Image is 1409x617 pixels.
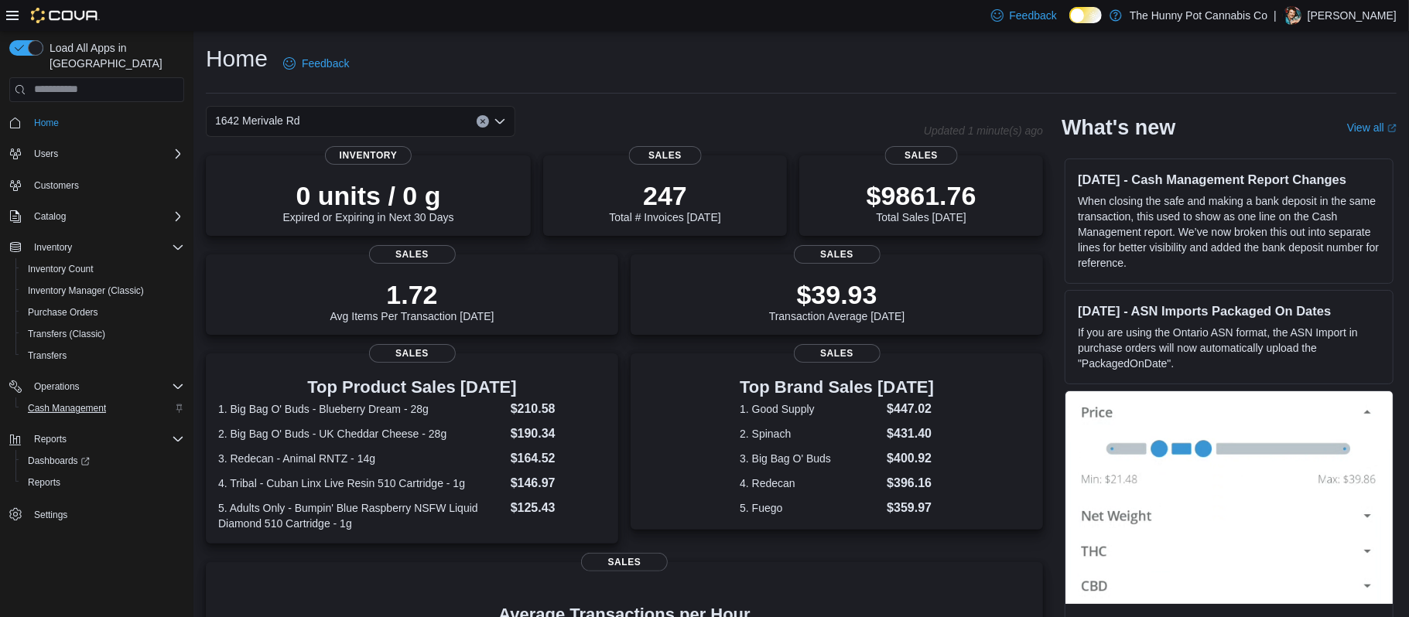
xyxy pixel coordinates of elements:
p: 1.72 [330,279,494,310]
span: Inventory Manager (Classic) [28,285,144,297]
div: Total Sales [DATE] [867,180,976,223]
dd: $359.97 [887,499,934,517]
dd: $146.97 [511,474,606,493]
p: | [1274,6,1277,25]
span: Transfers (Classic) [22,325,184,343]
div: Colten McCarthy [1283,6,1301,25]
p: $39.93 [769,279,905,310]
span: Home [28,113,184,132]
button: Catalog [3,206,190,227]
h3: Top Product Sales [DATE] [218,378,606,397]
button: Catalog [28,207,72,226]
span: Customers [34,179,79,192]
nav: Complex example [9,105,184,566]
span: Operations [28,377,184,396]
a: Inventory Manager (Classic) [22,281,150,300]
dd: $396.16 [887,474,934,493]
button: Purchase Orders [15,302,190,323]
div: Avg Items Per Transaction [DATE] [330,279,494,322]
dd: $164.52 [511,449,606,468]
a: Reports [22,473,67,492]
dt: 4. Redecan [740,476,881,491]
span: Inventory [34,241,72,254]
button: Inventory [28,238,78,257]
span: Load All Apps in [GEOGRAPHIC_DATA] [43,40,184,71]
span: Reports [28,430,184,448]
div: Transaction Average [DATE] [769,279,905,322]
button: Reports [28,430,73,448]
button: Reports [3,428,190,450]
span: Purchase Orders [28,306,98,319]
dd: $190.34 [511,424,606,443]
dd: $210.58 [511,400,606,418]
dt: 2. Spinach [740,426,881,441]
span: Reports [22,473,184,492]
input: Dark Mode [1069,7,1102,23]
dt: 1. Big Bag O' Buds - Blueberry Dream - 28g [218,401,504,417]
p: If you are using the Ontario ASN format, the ASN Import in purchase orders will now automatically... [1078,325,1380,371]
span: Dashboards [22,452,184,470]
span: Settings [34,509,67,521]
a: Home [28,114,65,132]
button: Settings [3,503,190,525]
button: Transfers (Classic) [15,323,190,345]
button: Open list of options [494,115,506,128]
span: Cash Management [28,402,106,414]
p: [PERSON_NAME] [1308,6,1397,25]
p: When closing the safe and making a bank deposit in the same transaction, this used to show as one... [1078,193,1380,271]
span: Dark Mode [1069,23,1070,24]
h1: Home [206,43,268,74]
span: Transfers [28,349,67,362]
button: Clear input [477,115,489,128]
span: Cash Management [22,399,184,418]
span: Inventory [28,238,184,257]
dt: 1. Good Supply [740,401,881,417]
span: Operations [34,380,80,393]
a: Feedback [277,48,355,79]
span: Sales [794,344,881,363]
a: Settings [28,506,74,524]
a: Purchase Orders [22,303,104,322]
span: Feedback [1010,8,1057,23]
dt: 3. Big Bag O' Buds [740,451,881,466]
div: Expired or Expiring in Next 30 Days [283,180,454,223]
dt: 5. Fuego [740,500,881,516]
button: Inventory Count [15,258,190,280]
h3: [DATE] - ASN Imports Packaged On Dates [1078,303,1380,319]
a: View allExternal link [1347,121,1397,134]
span: Catalog [34,210,66,223]
span: Inventory Manager (Classic) [22,281,184,300]
a: Transfers [22,346,73,365]
button: Operations [3,376,190,397]
p: The Hunny Pot Cannabis Co [1130,6,1267,25]
span: Users [34,148,58,160]
dd: $400.92 [887,449,934,468]
span: Users [28,145,184,163]
button: Reports [15,472,190,493]
button: Cash Management [15,397,190,419]
span: Transfers [22,346,184,365]
h3: Top Brand Sales [DATE] [740,378,934,397]
p: 0 units / 0 g [283,180,454,211]
dd: $125.43 [511,499,606,517]
button: Transfers [15,345,190,366]
span: Sales [884,146,958,165]
p: 247 [609,180,720,211]
span: Transfers (Classic) [28,328,105,340]
span: Inventory Count [22,260,184,278]
a: Inventory Count [22,260,100,278]
a: Transfers (Classic) [22,325,111,343]
span: Customers [28,176,184,195]
h3: [DATE] - Cash Management Report Changes [1078,172,1380,187]
a: Dashboards [15,450,190,472]
p: $9861.76 [867,180,976,211]
span: Sales [369,344,456,363]
span: 1642 Merivale Rd [215,111,300,130]
span: Feedback [302,56,349,71]
dt: 3. Redecan - Animal RNTZ - 14g [218,451,504,466]
span: Inventory Count [28,263,94,275]
button: Inventory [3,237,190,258]
span: Catalog [28,207,184,226]
a: Dashboards [22,452,96,470]
span: Inventory [325,146,412,165]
